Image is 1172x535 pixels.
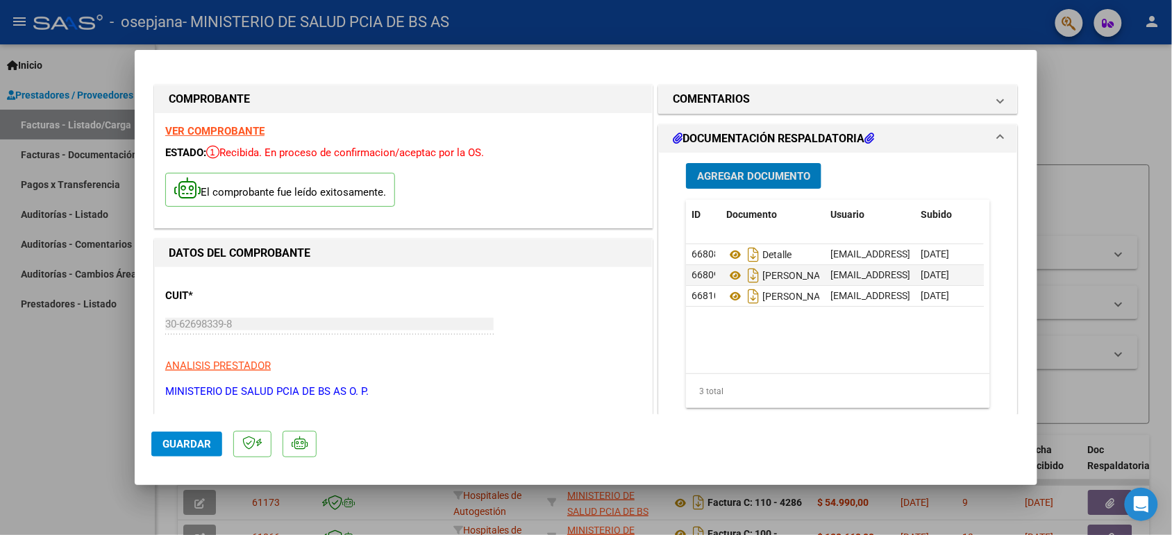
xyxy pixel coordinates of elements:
button: Guardar [151,432,222,457]
i: Descargar documento [744,264,762,287]
span: Usuario [830,209,864,220]
i: Descargar documento [744,285,762,307]
div: DOCUMENTACIÓN RESPALDATORIA [659,153,1017,441]
button: Agregar Documento [686,163,821,189]
datatable-header-cell: ID [686,200,721,230]
span: 66808 [692,248,719,260]
span: [PERSON_NAME] [726,291,837,302]
span: Guardar [162,438,211,450]
p: El comprobante fue leído exitosamente. [165,173,395,207]
div: Open Intercom Messenger [1125,488,1158,521]
span: Detalle [726,249,792,260]
span: Recibida. En proceso de confirmacion/aceptac por la OS. [206,146,484,159]
span: [PERSON_NAME] [726,270,837,281]
h1: DOCUMENTACIÓN RESPALDATORIA [673,130,874,147]
span: 66809 [692,269,719,280]
span: ID [692,209,701,220]
span: Subido [921,209,952,220]
div: 3 total [686,374,990,409]
span: ANALISIS PRESTADOR [165,359,271,372]
datatable-header-cell: Subido [915,200,985,230]
p: MINISTERIO DE SALUD PCIA DE BS AS O. P. [165,384,642,400]
datatable-header-cell: Usuario [825,200,915,230]
span: Agregar Documento [697,170,810,182]
p: CUIT [165,288,308,304]
h1: COMENTARIOS [673,91,750,108]
span: [DATE] [921,290,949,301]
span: [DATE] [921,269,949,280]
span: [DATE] [921,248,949,260]
span: Documento [726,209,777,220]
strong: COMPROBANTE [169,92,250,105]
mat-expansion-panel-header: COMENTARIOS [659,85,1017,113]
datatable-header-cell: Documento [721,200,825,230]
a: VER COMPROBANTE [165,125,265,137]
mat-expansion-panel-header: DOCUMENTACIÓN RESPALDATORIA [659,125,1017,153]
span: ESTADO: [165,146,206,159]
i: Descargar documento [744,244,762,266]
strong: DATOS DEL COMPROBANTE [169,246,310,260]
span: 66810 [692,290,719,301]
